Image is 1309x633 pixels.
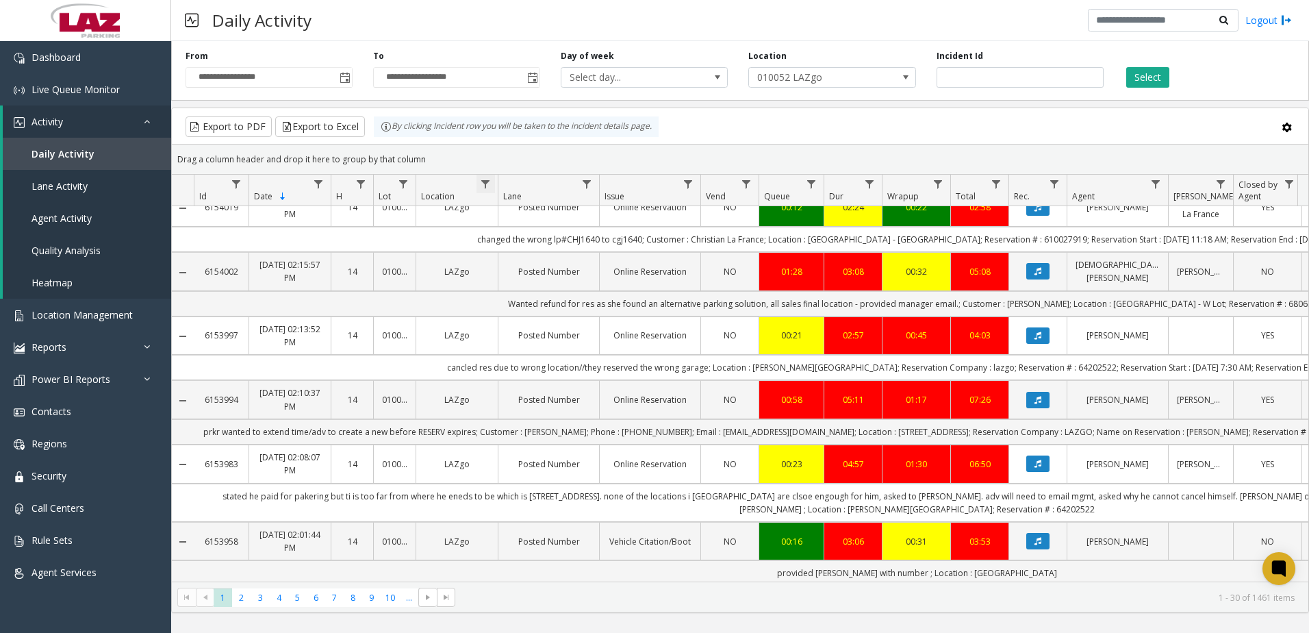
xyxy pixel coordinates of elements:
[340,329,365,342] a: 14
[1261,536,1274,547] span: NO
[1126,67,1169,88] button: Select
[1261,266,1274,277] span: NO
[956,190,976,202] span: Total
[608,393,692,406] a: Online Reservation
[257,258,322,284] a: [DATE] 02:15:57 PM
[503,190,522,202] span: Lane
[257,195,322,221] a: [DATE] 02:22:15 PM
[3,202,171,234] a: Agent Activity
[422,592,433,603] span: Go to the next page
[381,588,400,607] span: Page 10
[340,458,365,471] a: 14
[257,323,322,349] a: [DATE] 02:13:52 PM
[709,329,750,342] a: NO
[507,535,591,548] a: Posted Number
[887,190,919,202] span: Wrapup
[891,535,942,548] div: 00:31
[1261,330,1274,341] span: YES
[257,451,322,477] a: [DATE] 02:08:07 PM
[307,588,325,607] span: Page 6
[507,201,591,214] a: Posted Number
[709,201,750,214] a: NO
[561,68,694,87] span: Select day...
[3,138,171,170] a: Daily Activity
[382,265,407,278] a: 010052
[1245,13,1292,27] a: Logout
[382,329,407,342] a: 010052
[31,83,120,96] span: Live Queue Monitor
[14,407,25,418] img: 'icon'
[199,190,207,202] span: Id
[476,175,495,193] a: Location Filter Menu
[959,265,1000,278] a: 05:08
[724,394,737,406] span: NO
[340,535,365,548] a: 14
[561,50,614,62] label: Day of week
[709,265,750,278] a: NO
[202,393,240,406] a: 6153994
[14,568,25,579] img: 'icon'
[288,588,307,607] span: Page 5
[232,588,251,607] span: Page 2
[1238,179,1278,202] span: Closed by Agent
[706,190,726,202] span: Vend
[829,190,843,202] span: Dur
[767,535,815,548] a: 00:16
[724,330,737,341] span: NO
[833,201,874,214] a: 02:24
[833,393,874,406] a: 05:11
[891,393,942,406] a: 01:17
[172,395,194,406] a: Collapse Details
[31,340,66,353] span: Reports
[767,393,815,406] a: 00:58
[325,588,344,607] span: Page 7
[202,201,240,214] a: 6154019
[31,534,73,547] span: Rule Sets
[31,212,92,225] span: Agent Activity
[608,458,692,471] a: Online Reservation
[1014,190,1030,202] span: Rec.
[724,201,737,213] span: NO
[186,116,272,137] button: Export to PDF
[709,458,750,471] a: NO
[767,201,815,214] a: 00:12
[270,588,288,607] span: Page 4
[891,329,942,342] a: 00:45
[959,393,1000,406] div: 07:26
[172,331,194,342] a: Collapse Details
[1242,393,1293,406] a: YES
[959,458,1000,471] div: 06:50
[31,51,81,64] span: Dashboard
[1076,535,1160,548] a: [PERSON_NAME]
[724,536,737,547] span: NO
[381,121,392,132] img: infoIcon.svg
[767,458,815,471] a: 00:23
[1242,265,1293,278] a: NO
[767,265,815,278] a: 01:28
[1076,258,1160,284] a: [DEMOGRAPHIC_DATA][PERSON_NAME]
[1076,201,1160,214] a: [PERSON_NAME]
[31,373,110,386] span: Power BI Reports
[833,329,874,342] a: 02:57
[749,68,882,87] span: 010052 LAZgo
[31,437,67,450] span: Regions
[374,116,659,137] div: By clicking Incident row you will be taken to the incident details page.
[764,190,790,202] span: Queue
[251,588,270,607] span: Page 3
[1076,393,1160,406] a: [PERSON_NAME]
[14,375,25,386] img: 'icon'
[14,117,25,128] img: 'icon'
[424,393,490,406] a: LAZgo
[172,203,194,214] a: Collapse Details
[1261,394,1274,406] span: YES
[1177,265,1225,278] a: [PERSON_NAME]
[1242,201,1293,214] a: YES
[507,393,591,406] a: Posted Number
[1177,393,1225,406] a: [PERSON_NAME]
[833,535,874,548] a: 03:06
[891,458,942,471] a: 01:30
